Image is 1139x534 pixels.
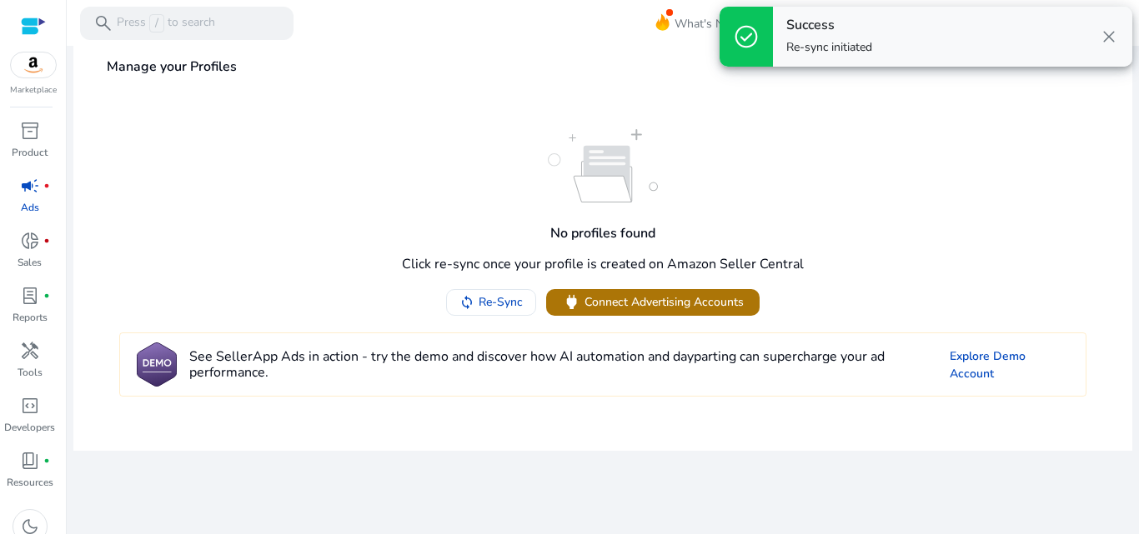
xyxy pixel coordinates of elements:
[93,13,113,33] span: search
[189,349,937,381] h4: See SellerApp Ads in action - try the demo and discover how AI automation and dayparting can supe...
[73,52,1132,82] h4: Manage your Profiles
[18,365,43,380] p: Tools
[43,457,50,464] span: fiber_manual_record
[20,121,40,141] span: inventory_2
[43,237,50,244] span: fiber_manual_record
[585,293,744,311] span: Connect Advertising Accounts
[43,182,50,189] span: fiber_manual_record
[10,84,57,97] p: Marketplace
[402,257,804,272] h4: Click re-sync once your profile is created on Amazon Seller Central
[20,176,40,196] span: campaign
[149,14,164,32] span: /
[733,23,760,50] span: check_circle
[675,9,740,38] span: What's New
[11,52,56,77] img: amazon.svg
[479,293,523,311] span: Re-Sync
[20,451,40,471] span: book_4
[950,347,1069,382] a: Explore Demo Account
[20,286,40,306] span: lab_profile
[43,292,50,299] span: fiber_manual_record
[446,289,536,316] button: Re-Sync
[546,289,760,316] button: powerConnect Advertising Accounts
[562,292,581,312] span: power
[20,341,40,361] span: handyman
[12,145,48,160] p: Product
[18,255,42,270] p: Sales
[786,17,872,33] h4: Success
[20,396,40,416] span: code_blocks
[4,420,55,435] p: Developers
[21,200,39,215] p: Ads
[459,295,474,310] mat-icon: sync
[13,310,48,325] p: Reports
[7,475,53,490] p: Resources
[1099,27,1119,47] span: close
[550,226,655,242] h4: No profiles found
[117,14,215,32] p: Press to search
[20,231,40,251] span: donut_small
[786,39,872,56] p: Re-sync initiated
